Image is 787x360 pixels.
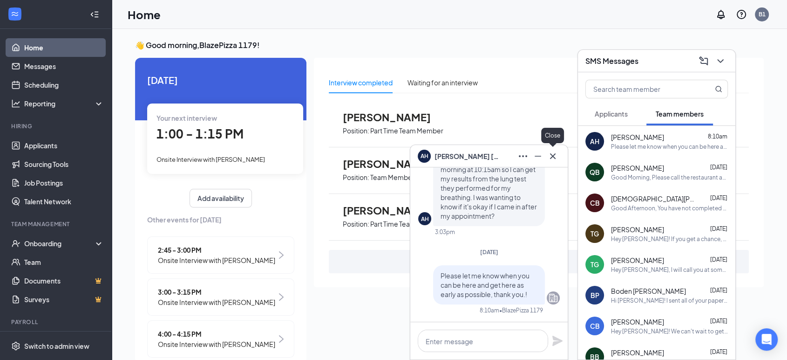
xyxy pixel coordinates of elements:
[156,114,217,122] span: Your next interview
[156,126,244,141] span: 1:00 - 1:15 PM
[590,229,599,238] div: TG
[441,271,529,298] span: Please let me know when you can be here and get here as early as possible, thank you.!
[441,137,537,220] span: I'm just leaving my appointment and they scheduled me another appointment for [DATE] morning at 1...
[590,291,599,300] div: BP
[713,54,728,69] button: ChevronDown
[715,9,726,20] svg: Notifications
[147,73,294,87] span: [DATE]
[611,235,728,243] div: Hey [PERSON_NAME]! If you get a chance, can you sign up for OPUS before you arrive? It's our trai...
[435,228,455,236] div: 3:03pm
[710,318,727,325] span: [DATE]
[24,76,104,94] a: Scheduling
[590,137,599,146] div: AH
[343,126,369,135] p: Position:
[343,111,445,123] span: [PERSON_NAME]
[24,290,104,309] a: SurveysCrown
[329,77,393,88] div: Interview completed
[548,292,559,304] svg: Company
[343,158,445,170] span: [PERSON_NAME]
[480,249,498,256] span: [DATE]
[541,128,564,143] div: Close
[755,328,778,351] div: Open Intercom Messenger
[24,57,104,76] a: Messages
[11,239,20,248] svg: UserCheck
[158,329,275,339] span: 4:00 - 4:15 PM
[611,132,664,142] span: [PERSON_NAME]
[421,215,429,223] div: AH
[530,149,545,164] button: Minimize
[759,10,766,18] div: B1
[24,136,104,155] a: Applicants
[24,155,104,173] a: Sourcing Tools
[158,339,275,349] span: Onsite Interview with [PERSON_NAME]
[710,348,727,355] span: [DATE]
[611,225,664,234] span: [PERSON_NAME]
[696,54,711,69] button: ComposeMessage
[586,80,696,98] input: Search team member
[343,220,369,228] p: Position:
[24,271,104,290] a: DocumentsCrown
[611,327,728,335] div: Hey [PERSON_NAME]! We can't wait to get you started [DATE] at 3pm. Please make sure you check you...
[24,99,104,108] div: Reporting
[370,220,443,228] p: Part Time Team Member
[90,10,99,19] svg: Collapse
[710,225,727,232] span: [DATE]
[710,256,727,263] span: [DATE]
[11,99,20,108] svg: Analysis
[611,286,686,296] span: Boden [PERSON_NAME]
[158,297,275,307] span: Onsite Interview with [PERSON_NAME]
[611,204,728,212] div: Good Afternoon, You have not completed the I-9 form in your Rippling paperwork. Please complete t...
[370,126,443,135] p: Part Time Team Member
[552,335,563,346] svg: Plane
[611,266,728,274] div: Hey [PERSON_NAME], I will call you at some point [DATE] to touch base. -[PERSON_NAME]
[611,317,664,326] span: [PERSON_NAME]
[24,173,104,192] a: Job Postings
[499,306,543,314] span: • BlazePizza 1179
[595,110,628,118] span: Applicants
[190,189,252,208] button: Add availability
[434,151,500,161] span: [PERSON_NAME] [PERSON_NAME]
[547,151,558,162] svg: Cross
[611,297,728,305] div: Hi [PERSON_NAME]! I sent all of your paperwork over to you last night. Please keep an eye out for...
[11,122,102,130] div: Hiring
[708,133,727,140] span: 8:10am
[590,321,600,331] div: CB
[710,164,727,171] span: [DATE]
[656,110,704,118] span: Team members
[11,220,102,228] div: Team Management
[698,55,709,67] svg: ComposeMessage
[24,38,104,57] a: Home
[715,55,726,67] svg: ChevronDown
[24,239,96,248] div: Onboarding
[343,173,369,182] p: Position:
[611,163,664,173] span: [PERSON_NAME]
[407,77,478,88] div: Waiting for an interview
[370,173,468,182] p: Team Member Day or Night Shift
[516,149,530,164] button: Ellipses
[532,151,543,162] svg: Minimize
[715,85,722,93] svg: MagnifyingGlass
[611,173,728,181] div: Good Morning, Please call the restaurant at [PHONE_NUMBER] and ask to speak to a manager [DATE]. ...
[156,156,265,163] span: Onsite Interview with [PERSON_NAME]
[158,245,275,255] span: 2:45 - 3:00 PM
[611,143,728,151] div: Please let me know when you can be here and get here as early as possible, thank you.!
[590,198,600,208] div: CB
[710,287,727,294] span: [DATE]
[611,256,664,265] span: [PERSON_NAME]
[611,348,664,357] span: [PERSON_NAME]
[545,149,560,164] button: Cross
[517,151,529,162] svg: Ellipses
[590,260,599,269] div: TG
[158,287,275,297] span: 3:00 - 3:15 PM
[147,215,294,225] span: Other events for [DATE]
[24,192,104,211] a: Talent Network
[128,7,161,22] h1: Home
[135,40,764,50] h3: 👋 Good morning, BlazePizza 1179 !
[158,255,275,265] span: Onsite Interview with [PERSON_NAME]
[590,167,600,177] div: QB
[611,194,695,203] span: [DEMOGRAPHIC_DATA][PERSON_NAME]
[11,318,102,326] div: Payroll
[10,9,20,19] svg: WorkstreamLogo
[343,204,445,216] span: [PERSON_NAME]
